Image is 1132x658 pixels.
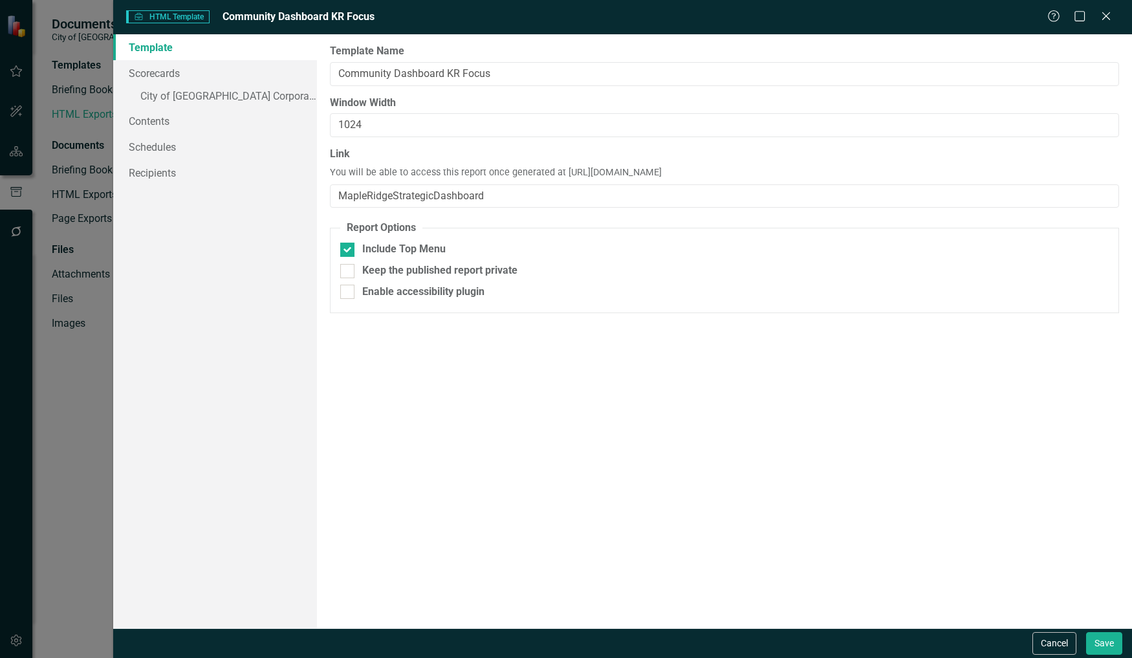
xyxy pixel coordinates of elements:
[340,221,422,236] legend: Report Options
[330,166,662,180] span: You will be able to access this report once generated at [URL][DOMAIN_NAME]
[1086,632,1122,655] button: Save
[113,160,317,186] a: Recipients
[1032,632,1076,655] button: Cancel
[330,44,1119,59] label: Template Name
[113,134,317,160] a: Schedules
[330,96,1119,111] label: Window Width
[362,242,446,257] div: Include Top Menu
[113,34,317,60] a: Template
[113,60,317,86] a: Scorecards
[223,10,375,23] span: Community Dashboard KR Focus
[330,147,1119,162] label: Link
[362,263,517,278] div: Keep the published report private
[362,285,484,300] div: Enable accessibility plugin
[113,86,317,109] a: City of [GEOGRAPHIC_DATA] Corporate Plan
[113,108,317,134] a: Contents
[126,10,210,23] span: HTML Template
